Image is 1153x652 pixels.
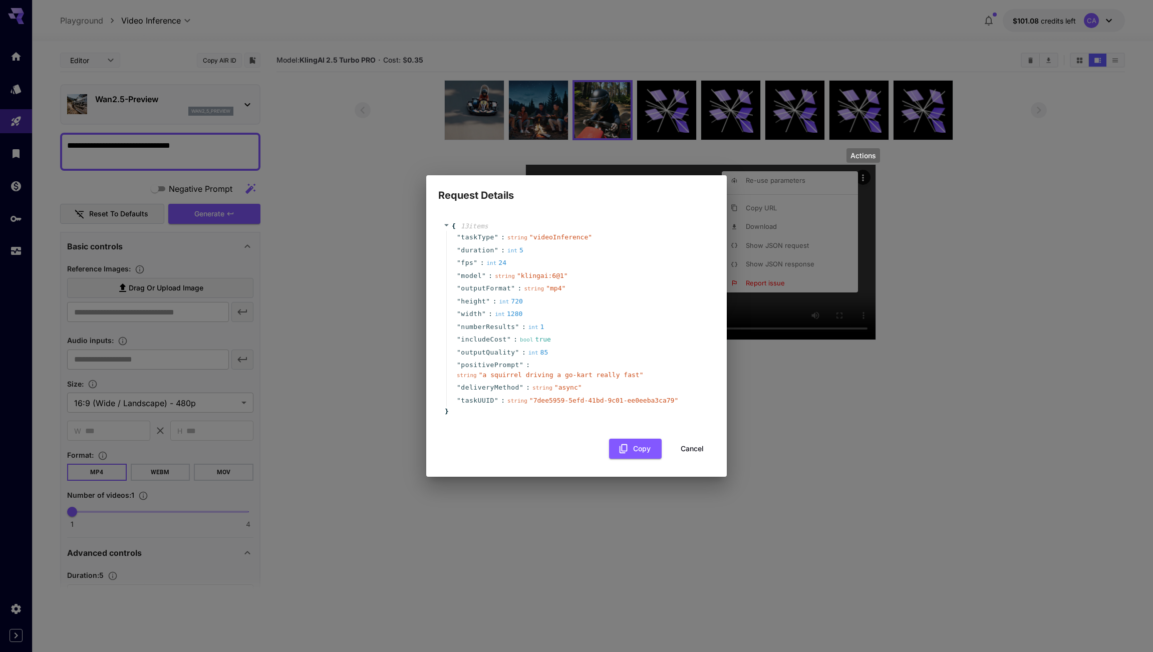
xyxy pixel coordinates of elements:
span: : [501,232,505,242]
span: " [457,233,461,241]
span: " [457,297,461,305]
span: " [482,310,486,317]
span: " [494,233,498,241]
span: string [524,285,544,292]
span: taskUUID [461,396,494,406]
span: duration [461,245,494,255]
span: " [494,397,498,404]
span: " klingai:6@1 " [517,272,568,279]
span: : [488,309,492,319]
span: width [461,309,482,319]
span: " [457,284,461,292]
span: " [457,259,461,266]
span: string [507,234,527,241]
span: outputFormat [461,283,511,293]
span: " [457,361,461,369]
span: : [501,396,505,406]
span: string [507,398,527,404]
span: fps [461,258,473,268]
span: bool [520,337,533,343]
span: 13 item s [461,222,488,230]
div: true [520,335,551,345]
span: " [457,310,461,317]
span: " [515,323,519,331]
span: " [457,246,461,254]
span: " [519,384,523,391]
span: " [494,246,498,254]
span: : [488,271,492,281]
span: " [511,284,515,292]
span: " [457,323,461,331]
span: " [515,349,519,356]
span: " a squirrel driving a go-kart really fast " [479,371,644,379]
span: " [482,272,486,279]
span: " [473,259,477,266]
span: int [495,311,505,317]
span: includeCost [461,335,507,345]
span: string [457,372,477,379]
div: 5 [507,245,523,255]
span: : [522,322,526,332]
span: " mp4 " [546,284,565,292]
span: " async " [554,384,582,391]
div: 1280 [495,309,522,319]
span: " videoInference " [529,233,592,241]
span: int [486,260,496,266]
span: { [452,221,456,231]
span: : [518,283,522,293]
h2: Request Details [426,175,727,203]
span: : [522,348,526,358]
span: " [519,361,523,369]
span: " 7dee5959-5efd-41bd-9c01-ee0eeba3ca79 " [529,397,678,404]
div: 85 [528,348,548,358]
span: positivePrompt [461,360,519,370]
span: numberResults [461,322,515,332]
span: string [532,385,552,391]
span: outputQuality [461,348,515,358]
span: " [457,384,461,391]
span: int [528,324,538,331]
div: 720 [499,296,522,306]
span: " [457,349,461,356]
span: height [461,296,486,306]
button: Cancel [670,439,715,459]
span: int [499,298,509,305]
span: : [526,383,530,393]
span: model [461,271,482,281]
div: Actions [846,148,880,163]
div: 1 [528,322,544,332]
span: " [457,272,461,279]
span: string [495,273,515,279]
span: " [457,397,461,404]
span: int [528,350,538,356]
span: " [457,336,461,343]
span: " [486,297,490,305]
button: Copy [609,439,662,459]
span: " [507,336,511,343]
span: } [443,407,449,417]
span: int [507,247,517,254]
span: : [513,335,517,345]
span: deliveryMethod [461,383,519,393]
span: : [526,360,530,370]
span: taskType [461,232,494,242]
div: 24 [486,258,506,268]
span: : [501,245,505,255]
span: : [493,296,497,306]
span: : [480,258,484,268]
